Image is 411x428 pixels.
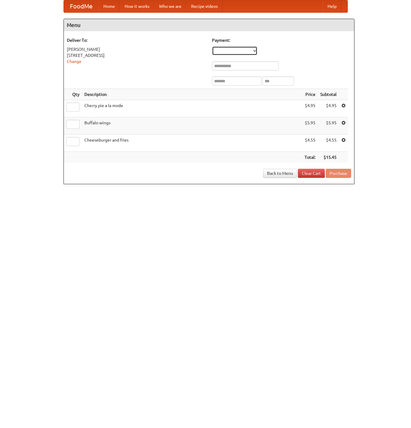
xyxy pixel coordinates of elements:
[318,117,339,135] td: $5.95
[82,100,302,117] td: Cherry pie a la mode
[67,37,206,43] h5: Deliver To:
[302,135,318,152] td: $4.55
[67,52,206,58] div: [STREET_ADDRESS]
[99,0,120,12] a: Home
[67,46,206,52] div: [PERSON_NAME]
[302,152,318,163] th: Total:
[64,19,354,31] h4: Menu
[64,89,82,100] th: Qty
[302,89,318,100] th: Price
[298,169,325,178] a: Clear Cart
[302,117,318,135] td: $5.95
[212,37,351,43] h5: Payment:
[318,89,339,100] th: Subtotal
[67,59,81,64] a: Change
[186,0,223,12] a: Recipe videos
[82,135,302,152] td: Cheeseburger and fries
[120,0,154,12] a: How it works
[326,169,351,178] button: Purchase
[82,117,302,135] td: Buffalo wings
[318,100,339,117] td: $4.95
[318,152,339,163] th: $15.45
[82,89,302,100] th: Description
[302,100,318,117] td: $4.95
[323,0,341,12] a: Help
[64,0,99,12] a: FoodMe
[318,135,339,152] td: $4.55
[263,169,297,178] a: Back to Menu
[154,0,186,12] a: Who we are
